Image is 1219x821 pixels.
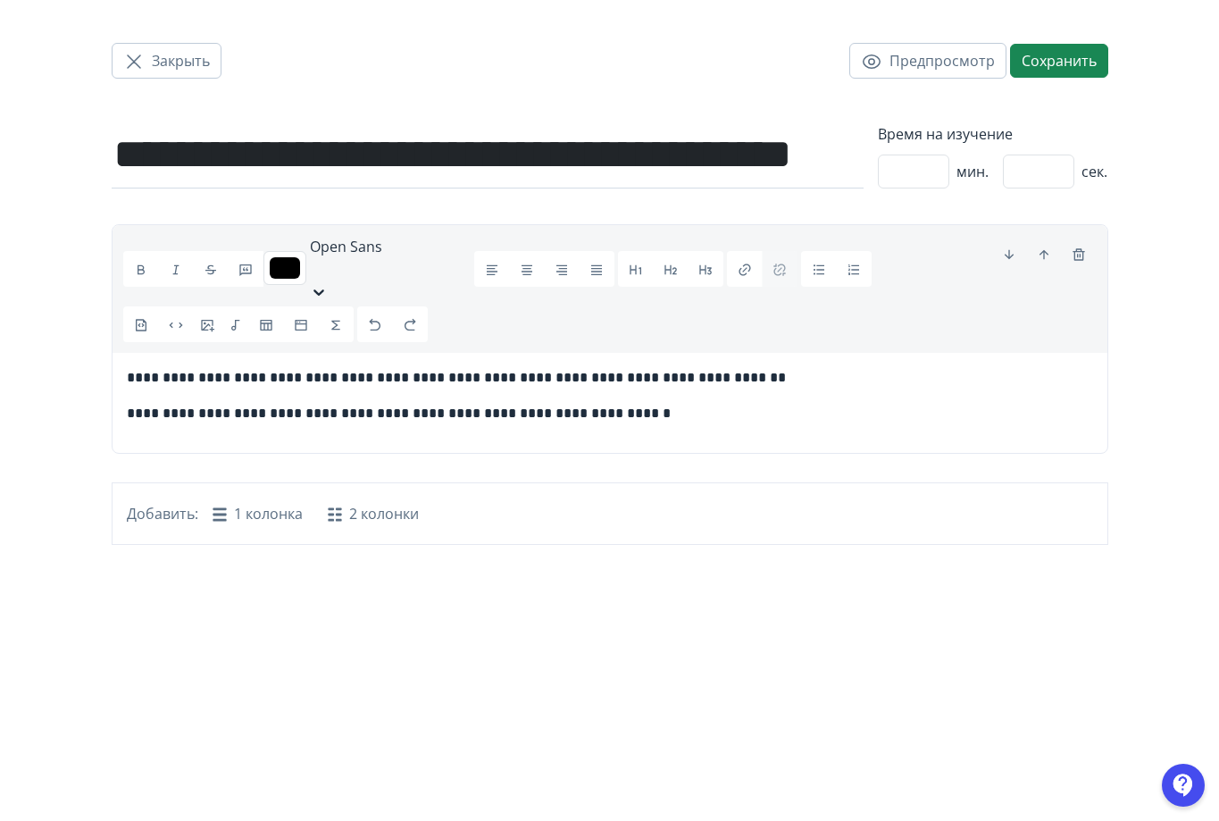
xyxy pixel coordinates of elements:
button: 2 колонки [317,498,430,530]
button: 1 колонка [202,498,313,530]
span: Закрыть [152,50,210,71]
span: Добавить: [127,503,198,524]
span: Предпросмотр [889,50,995,71]
span: Open Sans [310,237,382,256]
label: Время на изучение [878,123,1107,145]
button: Сохранить [1010,44,1108,78]
button: Закрыть [112,43,221,79]
div: мин. [878,155,989,188]
button: Предпросмотр [849,43,1006,79]
div: сек. [1003,155,1107,188]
